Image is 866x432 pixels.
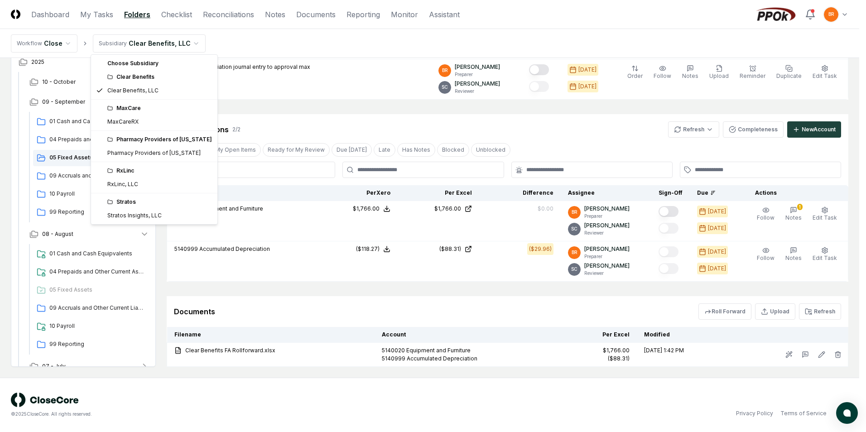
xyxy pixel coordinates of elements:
[107,211,162,220] div: Stratos Insights, LLC
[107,118,139,126] div: MaxCareRX
[107,135,212,144] div: Pharmacy Providers of [US_STATE]
[107,73,212,81] div: Clear Benefits
[107,86,159,95] div: Clear Benefits, LLC
[107,167,212,175] div: RxLinc
[107,180,138,188] div: RxLinc, LLC
[107,149,201,157] div: Pharmacy Providers of [US_STATE]
[107,198,212,206] div: Stratos
[93,57,216,70] div: Choose Subsidiary
[107,104,212,112] div: MaxCare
